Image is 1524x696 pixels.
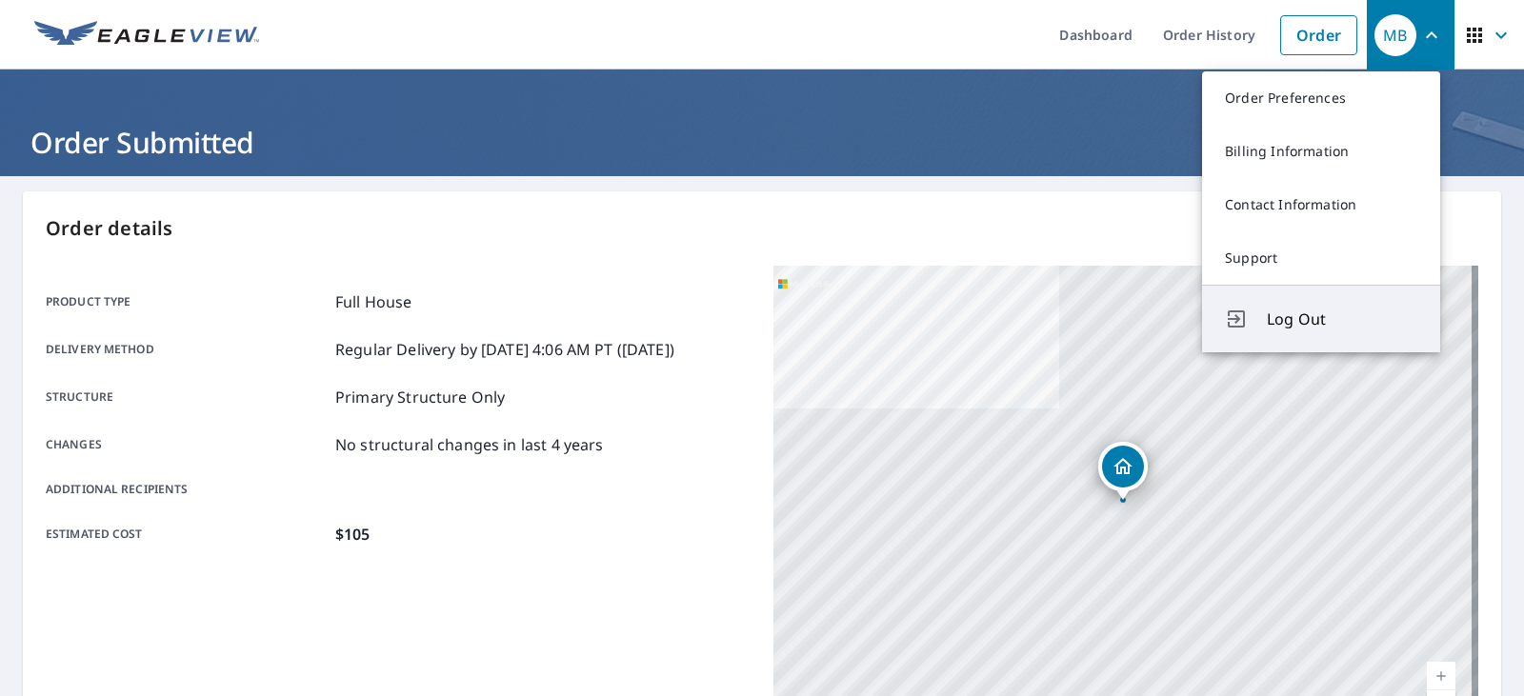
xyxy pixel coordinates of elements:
div: MB [1374,14,1416,56]
p: $105 [335,523,371,546]
p: Changes [46,433,328,456]
a: Order Preferences [1202,71,1440,125]
a: Support [1202,231,1440,285]
p: Delivery method [46,338,328,361]
a: Contact Information [1202,178,1440,231]
p: Estimated cost [46,523,328,546]
a: Order [1280,15,1357,55]
a: Current Level 17, Zoom In [1427,662,1455,690]
a: Billing Information [1202,125,1440,178]
p: No structural changes in last 4 years [335,433,604,456]
h1: Order Submitted [23,123,1501,162]
p: Full House [335,290,412,313]
p: Regular Delivery by [DATE] 4:06 AM PT ([DATE]) [335,338,674,361]
img: EV Logo [34,21,259,50]
p: Additional recipients [46,481,328,498]
p: Structure [46,386,328,408]
p: Order details [46,214,1478,243]
p: Product type [46,290,328,313]
span: Log Out [1267,308,1417,330]
div: Dropped pin, building 1, Residential property, 46295 Acacia Trl Stanchfield, MN 55080 [1098,442,1148,501]
p: Primary Structure Only [335,386,505,408]
button: Log Out [1202,285,1440,352]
